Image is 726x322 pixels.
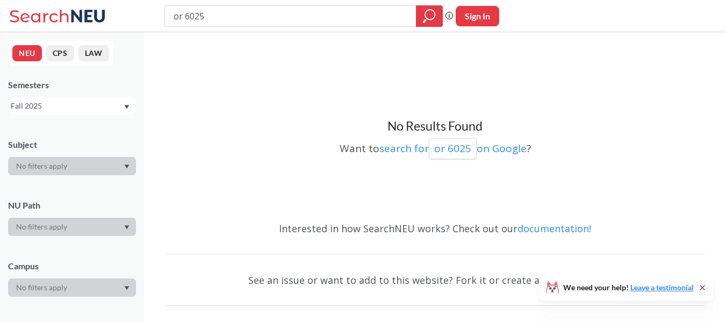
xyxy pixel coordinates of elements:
div: Campus [8,260,136,272]
div: Interested in how SearchNEU works? Check out our [166,213,705,244]
button: LAW [78,45,109,61]
a: search foror 6025on Google [379,141,527,155]
button: Sign In [456,6,499,26]
button: CPS [46,45,74,61]
a: Leave a testimonial [630,283,694,292]
div: Dropdown arrow [8,157,136,175]
svg: Dropdown arrow [124,105,130,109]
div: magnifying glass [416,5,443,27]
svg: Dropdown arrow [124,164,130,169]
a: documentation! [517,222,591,235]
svg: magnifying glass [423,9,436,24]
div: NU Path [8,199,136,211]
svg: Dropdown arrow [124,286,130,290]
div: Dropdown arrow [8,278,136,297]
div: See an issue or want to add to this website? Fork it or create an issue on . [166,264,705,296]
div: Fall 2025 [11,100,123,112]
div: Dropdown arrow [8,218,136,236]
input: Class, professor, course number, "phrase" [172,7,408,25]
div: Want to ? [166,134,705,159]
svg: Dropdown arrow [124,225,130,230]
button: NEU [12,45,42,61]
div: Subject [8,139,136,151]
span: We need your help! [563,284,694,291]
div: Fall 2025Dropdown arrow [8,97,136,115]
div: Semesters [8,79,136,91]
h3: No Results Found [166,118,705,134]
p: or 6025 [434,141,471,156]
a: GitHub [586,274,620,287]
